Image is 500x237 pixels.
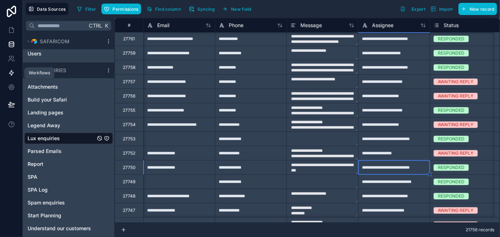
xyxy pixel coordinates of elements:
[372,22,394,29] span: Assignee
[101,4,144,14] a: Permissions
[438,164,465,171] div: RESPONDED
[123,36,135,42] div: 27761
[231,6,251,12] span: New field
[197,6,215,12] span: Syncing
[466,227,494,233] span: 21756 records
[88,21,103,30] span: Ctrl
[438,207,473,214] div: AWAITING REPLY
[123,122,136,128] div: 27754
[456,3,497,15] a: New record
[123,79,135,85] div: 27757
[438,36,465,42] div: RESPONDED
[104,23,109,28] span: K
[123,193,135,199] div: 27748
[412,6,426,12] span: Export
[157,22,169,29] span: Email
[123,65,135,70] div: 27758
[29,70,50,76] div: Workflows
[112,6,138,12] span: Permissions
[438,179,465,185] div: RESPONDED
[438,50,465,56] div: RESPONDED
[120,23,138,28] div: #
[37,6,66,12] span: Data Sources
[438,64,465,71] div: RESPONDED
[458,3,497,15] button: New record
[301,22,322,29] span: Message
[123,50,135,56] div: 27759
[398,3,428,15] button: Export
[438,93,473,99] div: AWAITING REPLY
[155,6,181,12] span: Find column
[101,4,141,14] button: Permissions
[438,193,465,199] div: RESPONDED
[123,165,136,171] div: 27750
[123,179,135,185] div: 27749
[428,3,456,15] button: Import
[438,136,465,142] div: RESPONDED
[444,22,459,29] span: Status
[438,122,473,128] div: AWAITING REPLY
[144,4,183,14] button: Find column
[123,136,135,142] div: 27753
[438,150,473,157] div: AWAITING REPLY
[123,150,135,156] div: 27752
[74,4,99,14] button: Filter
[26,3,68,15] button: Data Sources
[123,208,135,213] div: 27747
[220,4,254,14] button: New field
[123,93,135,99] div: 27756
[186,4,217,14] button: Syncing
[123,108,135,113] div: 27755
[123,222,135,228] div: 27746
[85,6,96,12] span: Filter
[438,107,465,114] div: RESPONDED
[229,22,244,29] span: Phone
[438,79,473,85] div: AWAITING REPLY
[470,6,495,12] span: New record
[186,4,220,14] a: Syncing
[438,222,473,228] div: AWAITING REPLY
[439,6,453,12] span: Import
